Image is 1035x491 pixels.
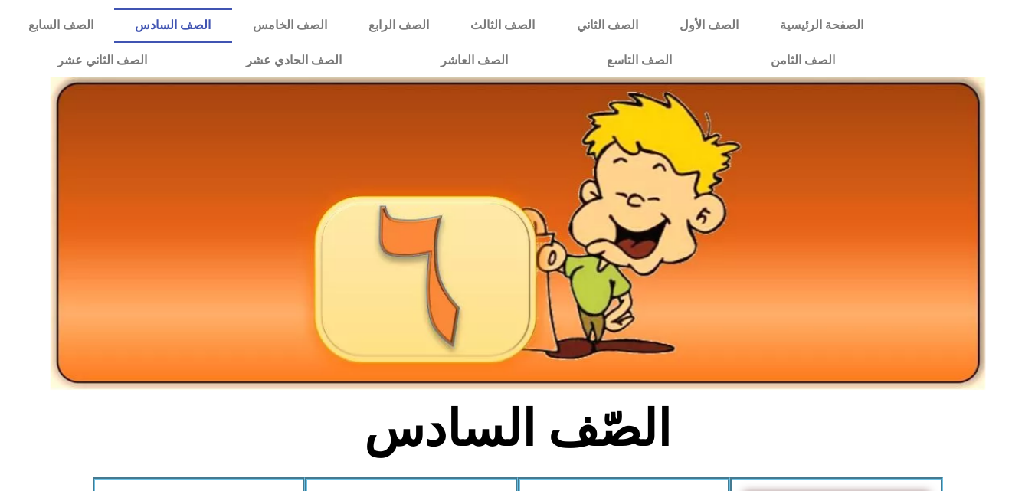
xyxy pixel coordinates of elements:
[8,8,114,43] a: الصف السابع
[264,399,771,459] h2: الصّف السادس
[196,43,391,78] a: الصف الحادي عشر
[659,8,759,43] a: الصف الأول
[759,8,884,43] a: الصفحة الرئيسية
[721,43,884,78] a: الصف الثامن
[114,8,231,43] a: الصف السادس
[556,8,659,43] a: الصف الثاني
[391,43,557,78] a: الصف العاشر
[8,43,196,78] a: الصف الثاني عشر
[232,8,348,43] a: الصف الخامس
[348,8,450,43] a: الصف الرابع
[557,43,721,78] a: الصف التاسع
[450,8,555,43] a: الصف الثالث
